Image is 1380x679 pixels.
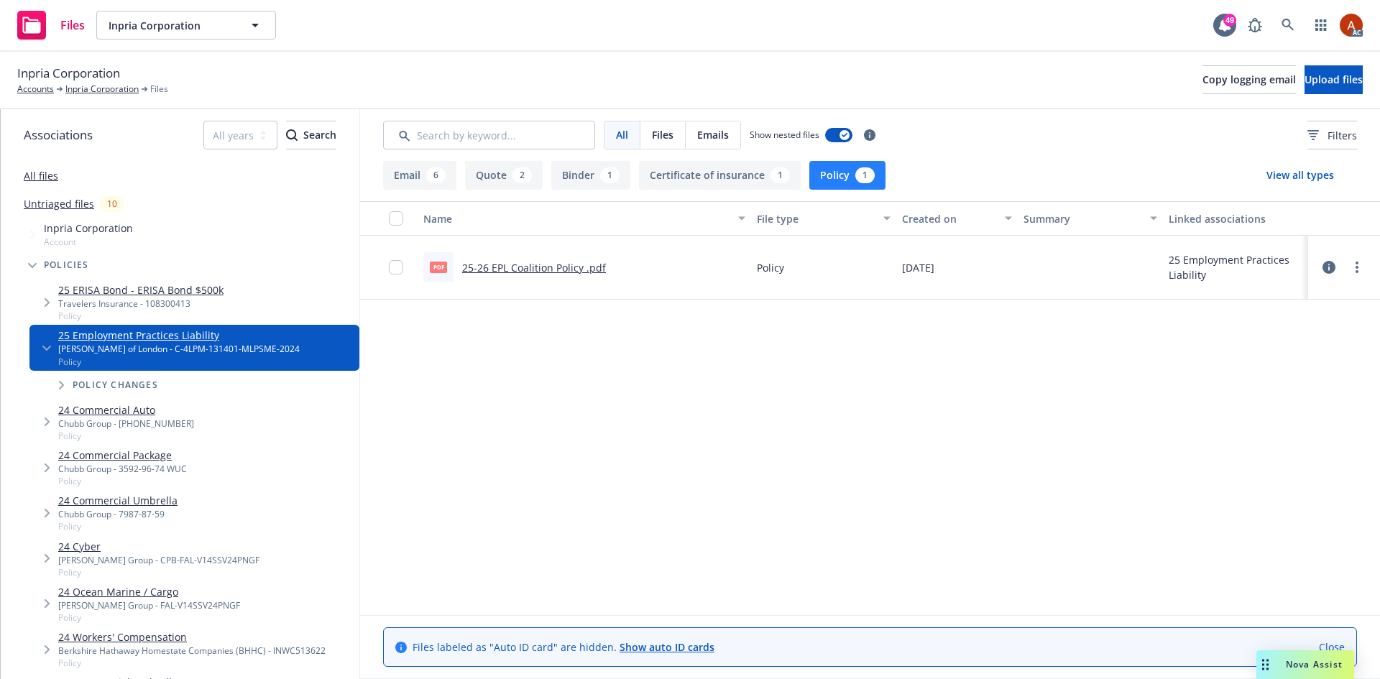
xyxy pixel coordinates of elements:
[462,261,606,274] a: 25-26 EPL Coalition Policy .pdf
[58,448,187,463] a: 24 Commercial Package
[1319,639,1345,655] a: Close
[413,639,714,655] span: Files labeled as "Auto ID card" are hidden.
[1348,259,1366,276] a: more
[1307,128,1357,143] span: Filters
[11,5,91,45] a: Files
[58,599,240,611] div: [PERSON_NAME] Group - FAL-V14SSV24PNGF
[426,167,446,183] div: 6
[24,169,58,183] a: All files
[512,167,532,183] div: 2
[58,356,300,368] span: Policy
[58,430,194,442] span: Policy
[757,260,784,275] span: Policy
[1223,14,1236,27] div: 49
[286,121,336,149] div: Search
[58,463,187,475] div: Chubb Group - 3592-96-74 WUC
[383,161,456,190] button: Email
[58,417,194,430] div: Chubb Group - [PHONE_NUMBER]
[639,161,801,190] button: Certificate of insurance
[389,260,403,274] input: Toggle Row Selected
[58,584,240,599] a: 24 Ocean Marine / Cargo
[465,161,543,190] button: Quote
[757,211,875,226] div: File type
[1202,65,1296,94] button: Copy logging email
[383,121,595,149] input: Search by keyword...
[100,195,124,212] div: 10
[600,167,620,183] div: 1
[1328,128,1357,143] span: Filters
[1169,211,1302,226] div: Linked associations
[1018,201,1163,236] button: Summary
[65,83,139,96] a: Inpria Corporation
[58,629,326,645] a: 24 Workers' Compensation
[286,129,298,141] svg: Search
[1169,252,1302,282] div: 25 Employment Practices Liability
[1256,650,1274,679] div: Drag to move
[423,211,730,226] div: Name
[855,167,875,183] div: 1
[60,19,85,31] span: Files
[58,402,194,417] a: 24 Commercial Auto
[902,211,996,226] div: Created on
[620,640,714,654] a: Show auto ID cards
[24,126,93,144] span: Associations
[58,520,178,532] span: Policy
[809,161,885,190] button: Policy
[58,611,240,624] span: Policy
[58,645,326,657] div: Berkshire Hathaway Homestate Companies (BHHC) - INWC513622
[418,201,751,236] button: Name
[58,554,259,566] div: [PERSON_NAME] Group - CPB-FAL-V14SSV24PNGF
[1256,650,1354,679] button: Nova Assist
[1202,73,1296,86] span: Copy logging email
[58,328,300,343] a: 25 Employment Practices Liability
[58,297,224,310] div: Travelers Insurance - 108300413
[44,236,133,248] span: Account
[750,129,819,141] span: Show nested files
[1305,65,1363,94] button: Upload files
[286,121,336,149] button: SearchSearch
[58,282,224,297] a: 25 ERISA Bond - ERISA Bond $500k
[1241,11,1269,40] a: Report a Bug
[697,127,729,142] span: Emails
[96,11,276,40] button: Inpria Corporation
[73,381,158,389] span: Policy changes
[58,493,178,508] a: 24 Commercial Umbrella
[109,18,233,33] span: Inpria Corporation
[430,262,447,272] span: pdf
[58,566,259,578] span: Policy
[44,261,89,269] span: Policies
[1023,211,1141,226] div: Summary
[1307,121,1357,149] button: Filters
[150,83,168,96] span: Files
[58,539,259,554] a: 24 Cyber
[24,196,94,211] a: Untriaged files
[902,260,934,275] span: [DATE]
[58,310,224,322] span: Policy
[17,83,54,96] a: Accounts
[1286,658,1343,670] span: Nova Assist
[44,221,133,236] span: Inpria Corporation
[616,127,628,142] span: All
[389,211,403,226] input: Select all
[1305,73,1363,86] span: Upload files
[1163,201,1308,236] button: Linked associations
[58,343,300,355] div: [PERSON_NAME] of London - C-4LPM-131401-MLPSME-2024
[652,127,673,142] span: Files
[58,657,326,669] span: Policy
[551,161,630,190] button: Binder
[1274,11,1302,40] a: Search
[770,167,790,183] div: 1
[1243,161,1357,190] button: View all types
[1307,11,1335,40] a: Switch app
[58,508,178,520] div: Chubb Group - 7987-87-59
[58,475,187,487] span: Policy
[751,201,896,236] button: File type
[17,64,120,83] span: Inpria Corporation
[1340,14,1363,37] img: photo
[896,201,1018,236] button: Created on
